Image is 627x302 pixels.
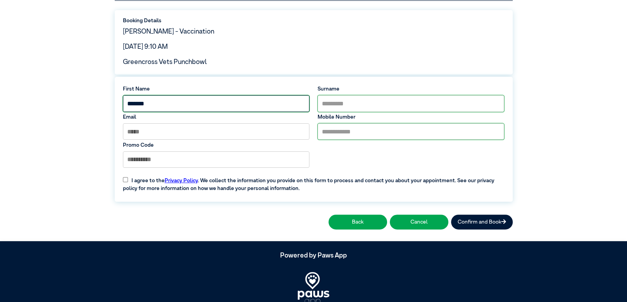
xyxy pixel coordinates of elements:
label: First Name [123,85,310,93]
span: [PERSON_NAME] - Vaccination [123,28,214,35]
h5: Powered by Paws App [115,252,513,260]
span: Greencross Vets Punchbowl [123,59,207,66]
label: Promo Code [123,141,310,149]
label: Booking Details [123,17,504,25]
label: I agree to the . We collect the information you provide on this form to process and contact you a... [119,171,508,192]
button: Back [329,215,387,229]
label: Mobile Number [318,113,504,121]
span: [DATE] 9:10 AM [123,44,168,50]
label: Email [123,113,310,121]
a: Privacy Policy [165,178,198,183]
button: Confirm and Book [451,215,513,229]
label: Surname [318,85,504,93]
input: I agree to thePrivacy Policy. We collect the information you provide on this form to process and ... [123,177,128,182]
button: Cancel [390,215,448,229]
